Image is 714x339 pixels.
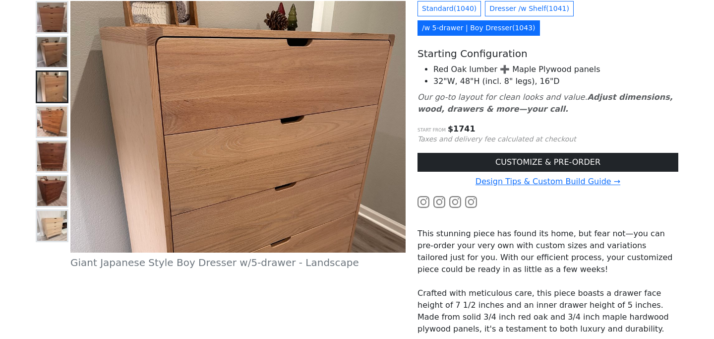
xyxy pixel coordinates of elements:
h5: Starting Configuration [417,48,678,60]
p: This stunning piece has found its home, but fear not—you can pre-order your very own with custom ... [417,228,678,275]
span: $ 1741 [448,124,476,134]
a: Watch the build video or pictures on Instagram [417,197,429,206]
small: Taxes and delivery fee calculated at checkout [417,135,576,143]
a: Design Tips & Custom Build Guide → [476,177,620,186]
a: Dresser /w Shelf(1041) [485,1,574,16]
img: Giant Cherry Japanese Style Boy Dresser w/5-drawer - Vertical [37,107,67,136]
img: Giant Japanese Style Boy Dresser w/5-drawer - Landscape [37,72,67,102]
a: Standard(1040) [417,1,481,16]
a: Watch the build video or pictures on Instagram [449,197,461,206]
a: /w 5-drawer | Boy Dresser(1043) [417,20,540,36]
i: Our go-to layout for clean looks and value. [417,92,673,114]
img: Giant Walnut Japanese Style Boy Dresser w/5-drawer - Front [37,141,67,171]
a: CUSTOMIZE & PRE-ORDER [417,153,678,172]
img: Giant Japanese Style Boy Dresser w/5-drawer - Landscape [70,1,406,253]
a: Watch the build video or pictures on Instagram [433,197,445,206]
li: Red Oak lumber ➕ Maple Plywood panels [433,64,678,75]
p: Crafted with meticulous care, this piece boasts a drawer face height of 7 1/2 inches and an inner... [417,287,678,335]
a: Watch the build video or pictures on Instagram [465,197,477,206]
img: Giant Walnut Japanese Style Boy Dresser w/5-drawer - Side [37,176,67,206]
li: 32"W, 48"H (incl. 8" legs), 16"D [433,75,678,87]
small: Start from [417,128,446,133]
h5: Giant Japanese Style Boy Dresser w/5-drawer - Landscape [70,257,406,269]
img: Giant Japanese Style Boy Dresser w/5-drawer - Side View [37,37,67,67]
img: Japanese-style Maple Boy Dresser [37,211,67,241]
img: Giant Japanese Style Boy Dresser w/5-drawer [37,2,67,32]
